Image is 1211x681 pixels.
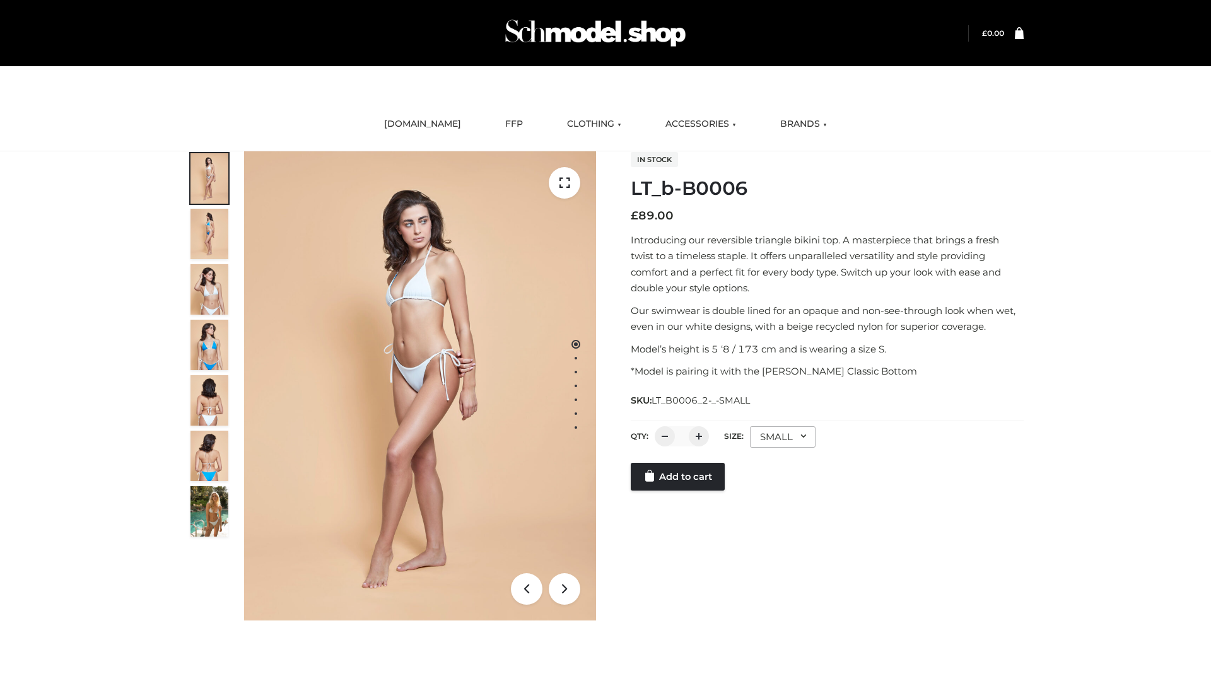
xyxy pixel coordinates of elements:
img: ArielClassicBikiniTop_CloudNine_AzureSky_OW114ECO_3-scaled.jpg [190,264,228,315]
a: BRANDS [771,110,836,138]
img: ArielClassicBikiniTop_CloudNine_AzureSky_OW114ECO_1-scaled.jpg [190,153,228,204]
a: [DOMAIN_NAME] [375,110,471,138]
img: ArielClassicBikiniTop_CloudNine_AzureSky_OW114ECO_2-scaled.jpg [190,209,228,259]
p: Our swimwear is double lined for an opaque and non-see-through look when wet, even in our white d... [631,303,1024,335]
p: *Model is pairing it with the [PERSON_NAME] Classic Bottom [631,363,1024,380]
img: Schmodel Admin 964 [501,8,690,58]
h1: LT_b-B0006 [631,177,1024,200]
a: £0.00 [982,28,1004,38]
a: ACCESSORIES [656,110,746,138]
span: In stock [631,152,678,167]
img: ArielClassicBikiniTop_CloudNine_AzureSky_OW114ECO_1 [244,151,596,620]
span: £ [982,28,987,38]
span: SKU: [631,393,751,408]
div: SMALL [750,426,816,448]
bdi: 89.00 [631,209,674,223]
a: CLOTHING [558,110,631,138]
a: Add to cart [631,463,725,491]
img: Arieltop_CloudNine_AzureSky2.jpg [190,486,228,537]
label: QTY: [631,431,648,441]
label: Size: [724,431,744,441]
img: ArielClassicBikiniTop_CloudNine_AzureSky_OW114ECO_4-scaled.jpg [190,320,228,370]
img: ArielClassicBikiniTop_CloudNine_AzureSky_OW114ECO_7-scaled.jpg [190,375,228,426]
p: Introducing our reversible triangle bikini top. A masterpiece that brings a fresh twist to a time... [631,232,1024,296]
span: LT_B0006_2-_-SMALL [652,395,750,406]
span: £ [631,209,638,223]
bdi: 0.00 [982,28,1004,38]
a: FFP [496,110,532,138]
p: Model’s height is 5 ‘8 / 173 cm and is wearing a size S. [631,341,1024,358]
img: ArielClassicBikiniTop_CloudNine_AzureSky_OW114ECO_8-scaled.jpg [190,431,228,481]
